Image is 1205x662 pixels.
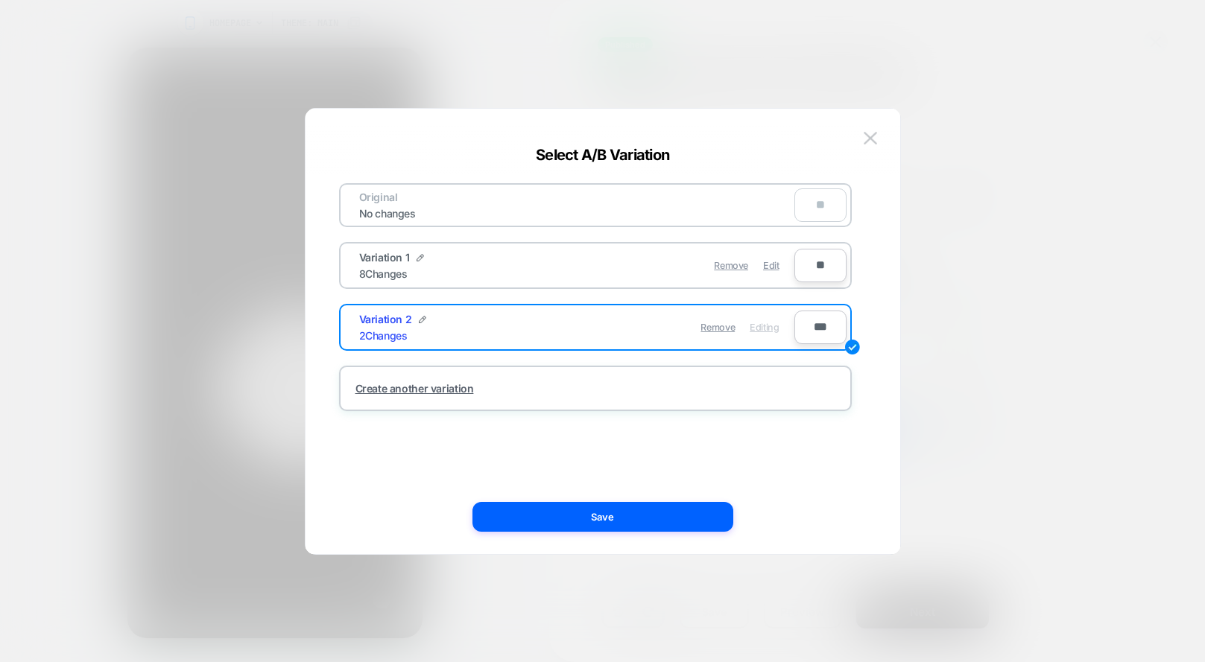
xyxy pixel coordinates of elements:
[864,132,877,144] img: close
[306,146,900,164] div: Select A/B Variation
[714,260,748,271] span: Remove
[763,260,779,271] span: Edit
[7,5,45,42] button: Open gorgias live chat
[472,502,733,532] button: Save
[750,322,779,333] span: Editing
[700,322,735,333] span: Remove
[845,340,860,354] img: edit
